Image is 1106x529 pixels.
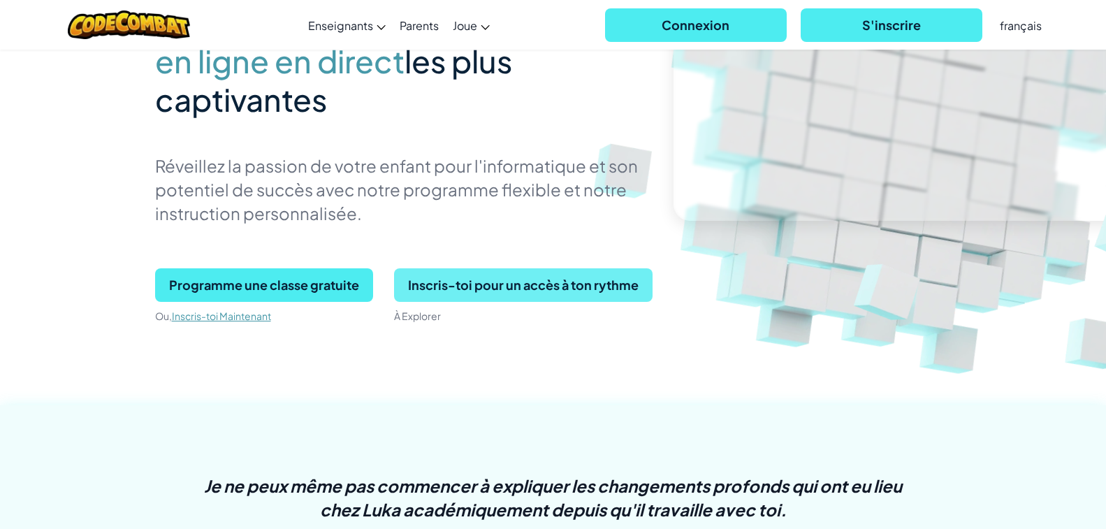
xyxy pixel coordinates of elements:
span: À Explorer [394,310,441,322]
a: Inscris-toi Maintenant [172,310,271,322]
button: S'inscrire [801,8,982,42]
img: Overlap cubes [827,224,954,349]
button: Connexion [605,8,787,42]
span: Joue [453,18,477,33]
a: Parents [393,6,446,44]
img: CodeCombat logo [68,10,190,39]
span: français [1000,18,1042,33]
span: en ligne en direct [155,42,405,80]
span: Enseignants [308,18,373,33]
span: les plus captivantes [155,41,512,119]
p: Je ne peux même pas commencer à expliquer les changements profonds qui ont eu lieu chez Luka acad... [204,474,903,521]
a: Joue [446,6,497,44]
p: Réveillez la passion de votre enfant pour l'informatique et son potentiel de succès avec notre pr... [155,154,653,225]
span: Ou, [155,310,172,322]
button: Programme une classe gratuite [155,268,373,302]
button: Inscris-toi pour un accès à ton rythme [394,268,653,302]
a: Enseignants [301,6,393,44]
a: français [993,6,1049,44]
